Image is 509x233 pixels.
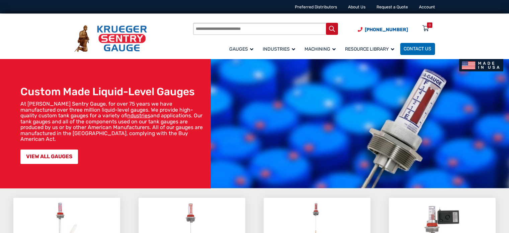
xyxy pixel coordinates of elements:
[419,5,435,9] a: Account
[358,26,408,33] a: Phone Number (920) 434-8860
[429,22,431,28] div: 0
[342,42,400,56] a: Resource Library
[345,46,394,52] span: Resource Library
[400,43,435,55] a: Contact Us
[20,85,208,98] h1: Custom Made Liquid-Level Gauges
[259,42,301,56] a: Industries
[226,42,259,56] a: Gauges
[74,25,147,52] img: Krueger Sentry Gauge
[295,5,337,9] a: Preferred Distributors
[404,46,431,52] span: Contact Us
[305,46,336,52] span: Machining
[376,5,408,9] a: Request a Quote
[348,5,365,9] a: About Us
[20,101,208,142] p: At [PERSON_NAME] Sentry Gauge, for over 75 years we have manufactured over three million liquid-l...
[263,46,295,52] span: Industries
[459,59,503,71] img: Made In USA
[301,42,342,56] a: Machining
[365,27,408,33] span: [PHONE_NUMBER]
[211,59,509,188] img: bg_hero_bannerksentry
[229,46,253,52] span: Gauges
[20,150,78,164] a: VIEW ALL GAUGES
[127,112,150,119] a: industries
